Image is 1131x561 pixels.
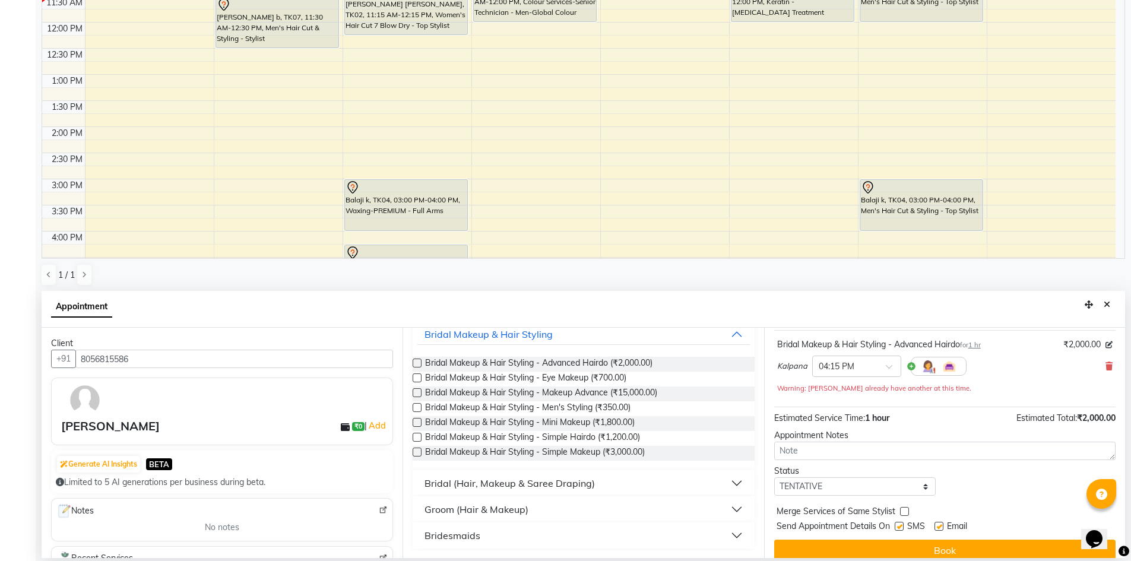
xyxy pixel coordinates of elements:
[56,476,388,489] div: Limited to 5 AI generations per business during beta.
[68,383,102,417] img: avatar
[49,127,85,140] div: 2:00 PM
[777,520,890,535] span: Send Appointment Details On
[1098,296,1116,314] button: Close
[51,350,76,368] button: +91
[425,446,645,461] span: Bridal Makeup & Hair Styling - Simple Makeup (₹3,000.00)
[865,413,889,423] span: 1 hour
[49,75,85,87] div: 1:00 PM
[774,465,936,477] div: Status
[777,384,971,392] small: Warning: [PERSON_NAME] already have another at this time.
[345,180,468,230] div: Balaji k, TK04, 03:00 PM-04:00 PM, Waxing-PREMIUM - Full Arms
[57,456,140,473] button: Generate AI Insights
[1063,338,1101,351] span: ₹2,000.00
[205,521,239,534] span: No notes
[424,327,553,341] div: Bridal Makeup & Hair Styling
[425,431,640,446] span: Bridal Makeup & Hair Styling - Simple Hairdo (₹1,200.00)
[61,417,160,435] div: [PERSON_NAME]
[425,357,652,372] span: Bridal Makeup & Hair Styling - Advanced Hairdo (₹2,000.00)
[49,232,85,244] div: 4:00 PM
[345,245,468,296] div: [PERSON_NAME], TK09, 04:15 PM-05:15 PM, Bridal Makeup & Hair Styling - Advanced Hairdo
[777,360,807,372] span: Kalpana
[45,49,85,61] div: 12:30 PM
[774,429,1116,442] div: Appointment Notes
[425,416,635,431] span: Bridal Makeup & Hair Styling - Mini Makeup (₹1,800.00)
[49,153,85,166] div: 2:30 PM
[417,499,749,520] button: Groom (Hair & Makeup)
[1105,341,1113,348] i: Edit price
[51,296,112,318] span: Appointment
[49,101,85,113] div: 1:30 PM
[49,205,85,218] div: 3:30 PM
[352,422,365,432] span: ₹0
[417,525,749,546] button: Bridesmaids
[777,338,981,351] div: Bridal Makeup & Hair Styling - Advanced Hairdo
[424,476,595,490] div: Bridal (Hair, Makeup & Saree Draping)
[774,413,865,423] span: Estimated Service Time:
[1081,514,1119,549] iframe: chat widget
[425,401,631,416] span: Bridal Makeup & Hair Styling - Men's Styling (₹350.00)
[921,359,935,373] img: Hairdresser.png
[49,258,85,270] div: 4:30 PM
[58,269,75,281] span: 1 / 1
[365,419,388,433] span: |
[56,503,94,519] span: Notes
[942,359,956,373] img: Interior.png
[367,419,388,433] a: Add
[424,528,480,543] div: Bridesmaids
[417,473,749,494] button: Bridal (Hair, Makeup & Saree Draping)
[960,341,981,349] small: for
[1077,413,1116,423] span: ₹2,000.00
[1016,413,1077,423] span: Estimated Total:
[417,324,749,345] button: Bridal Makeup & Hair Styling
[146,458,172,470] span: BETA
[49,179,85,192] div: 3:00 PM
[75,350,393,368] input: Search by Name/Mobile/Email/Code
[774,540,1116,561] button: Book
[45,23,85,35] div: 12:00 PM
[425,386,657,401] span: Bridal Makeup & Hair Styling - Makeup Advance (₹15,000.00)
[968,341,981,349] span: 1 hr
[860,180,983,230] div: Balaji k, TK04, 03:00 PM-04:00 PM, Men's Hair Cut & Styling - Top Stylist
[947,520,967,535] span: Email
[777,505,895,520] span: Merge Services of Same Stylist
[425,372,626,386] span: Bridal Makeup & Hair Styling - Eye Makeup (₹700.00)
[424,502,528,516] div: Groom (Hair & Makeup)
[907,520,925,535] span: SMS
[51,337,393,350] div: Client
